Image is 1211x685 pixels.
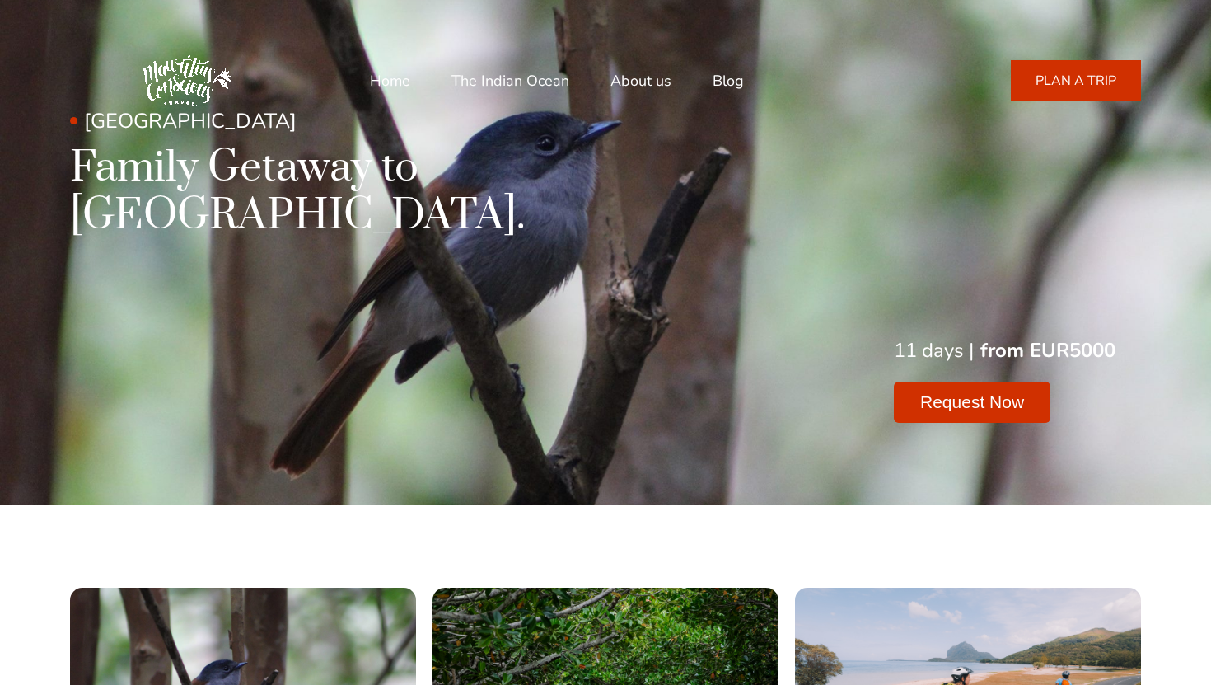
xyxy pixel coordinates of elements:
a: The Indian Ocean [451,61,569,101]
div: from EUR5000 [980,337,1115,365]
h1: Family Getaway to [GEOGRAPHIC_DATA]. [70,144,778,239]
a: Blog [713,61,744,101]
a: About us [610,61,671,101]
button: Request Now [894,382,1050,423]
a: PLAN A TRIP [1011,60,1141,101]
div: 11 days | [894,337,974,365]
a: Home [370,61,410,101]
